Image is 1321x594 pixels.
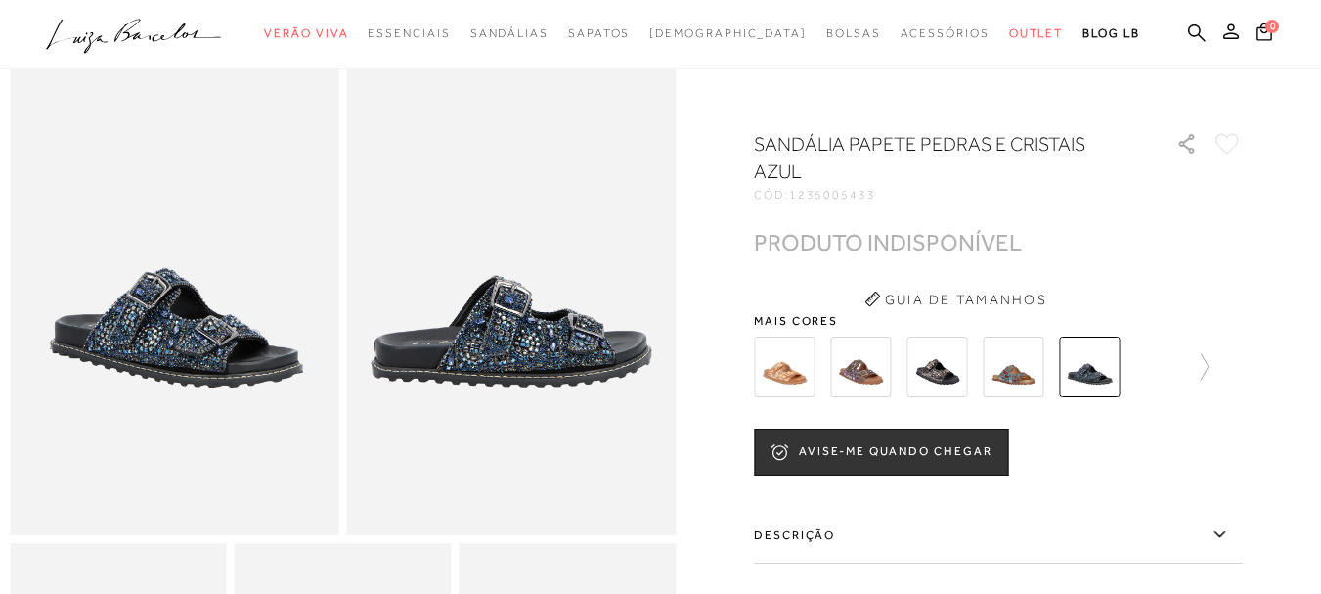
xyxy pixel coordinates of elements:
img: image [347,41,677,535]
span: Acessórios [901,26,990,40]
span: [DEMOGRAPHIC_DATA] [649,26,807,40]
h1: SANDÁLIA PAPETE PEDRAS E CRISTAIS AZUL [754,130,1121,185]
span: Verão Viva [264,26,348,40]
span: Outlet [1009,26,1064,40]
a: noSubCategoriesText [649,16,807,52]
span: Essenciais [368,26,450,40]
span: 1235005433 [789,188,876,202]
a: categoryNavScreenReaderText [568,16,630,52]
a: categoryNavScreenReaderText [470,16,549,52]
span: BLOG LB [1082,26,1139,40]
button: 0 [1251,22,1278,48]
img: SANDÁLIA PAPETE PEDRAS E CRISTAIS AZUL [1059,337,1120,397]
span: 0 [1265,20,1279,33]
img: PAPETE TRATORADA CARAMELO COM CRISTAIS LARANJA [754,337,815,397]
span: Sandálias [470,26,549,40]
label: Descrição [754,507,1243,564]
span: Sapatos [568,26,630,40]
a: BLOG LB [1082,16,1139,52]
span: Bolsas [826,26,881,40]
a: categoryNavScreenReaderText [826,16,881,52]
img: SANDÁLIA PAPETE EM COURO BEGE BLUSH COM CRISTAIS [830,337,891,397]
button: Guia de Tamanhos [858,284,1053,315]
a: categoryNavScreenReaderText [368,16,450,52]
div: CÓD: [754,189,1145,201]
a: categoryNavScreenReaderText [1009,16,1064,52]
img: image [10,41,339,535]
a: categoryNavScreenReaderText [264,16,348,52]
img: Sandália papete miçangas e cristais dourada [983,337,1043,397]
span: Mais cores [754,315,1243,327]
img: SANDÁLIA PAPETE EM COURO CINZA STORM COM CRISTAIS [906,337,967,397]
div: PRODUTO INDISPONÍVEL [754,232,1022,252]
button: AVISE-ME QUANDO CHEGAR [754,429,1008,476]
a: categoryNavScreenReaderText [901,16,990,52]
